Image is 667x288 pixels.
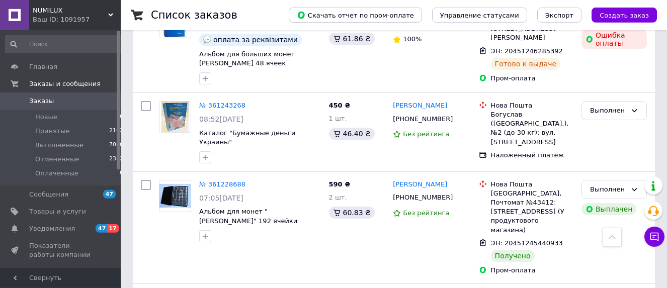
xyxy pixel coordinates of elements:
span: Отмененные [35,155,79,164]
h1: Список заказов [151,9,237,21]
a: [PERSON_NAME] [393,180,447,189]
span: Сообщения [29,190,68,199]
span: Без рейтинга [403,209,449,217]
span: Товары и услуги [29,207,86,216]
span: 47 [96,224,107,233]
div: Выплачен [581,203,636,215]
img: :speech_balloon: [203,36,211,44]
div: Получено [491,250,535,262]
div: Готово к выдаче [491,58,560,70]
div: 60.83 ₴ [329,207,375,219]
span: Заказы [29,97,54,106]
span: 0 [120,169,123,178]
button: Скачать отчет по пром-оплате [289,8,422,23]
span: 7000 [109,141,123,150]
div: Наложенный платеж [491,151,573,160]
a: Фото товару [159,101,191,133]
button: Чат с покупателем [644,227,664,247]
span: 590 ₴ [329,180,351,188]
span: Заказы и сообщения [29,79,101,88]
span: Управление статусами [440,12,519,19]
div: Ваш ID: 1091957 [33,15,121,24]
span: NUMILUX [33,6,108,15]
span: Показатели работы компании [29,241,93,259]
span: Главная [29,62,57,71]
button: Экспорт [537,8,581,23]
span: 450 ₴ [329,102,351,109]
span: 0 [120,113,123,122]
img: Фото товару [159,184,191,208]
a: [PERSON_NAME] [393,101,447,111]
a: Создать заказ [581,11,657,19]
button: Управление статусами [432,8,527,23]
div: 61.86 ₴ [329,33,375,45]
button: Создать заказ [592,8,657,23]
input: Поиск [5,35,124,53]
a: Альбом для больших монет [PERSON_NAME] 48 ячеек [199,50,295,67]
span: 100% [403,35,422,43]
div: Ошибка оплаты [581,29,647,49]
span: Создать заказ [600,12,649,19]
span: [PHONE_NUMBER] [393,194,453,201]
a: Альбом для монет " [PERSON_NAME]" 192 ячейки [199,208,297,225]
a: № 361228688 [199,180,245,188]
span: 07:05[DATE] [199,194,243,202]
span: 17 [107,224,119,233]
span: оплата за реквізитами [213,36,298,44]
span: Новые [35,113,57,122]
span: 2102 [109,127,123,136]
div: 46.40 ₴ [329,128,375,140]
a: Каталог "Бумажные деньги Украины" [199,129,295,146]
span: [PHONE_NUMBER] [393,115,453,123]
div: Выполнен [590,106,626,116]
span: Уведомления [29,224,75,233]
span: Оплаченные [35,169,78,178]
span: 08:52[DATE] [199,115,243,123]
span: 2382 [109,155,123,164]
div: [GEOGRAPHIC_DATA], Почтомат №43412: [STREET_ADDRESS] (У продуктового магазина) [491,189,573,235]
div: Нова Пошта [491,101,573,110]
span: ЭН: 20451246285392 [491,47,563,55]
span: Экспорт [545,12,573,19]
span: 2 шт. [329,194,347,201]
img: Фото товару [161,102,188,133]
span: Скачать отчет по пром-оплате [297,11,414,20]
span: ЭН: 20451245440933 [491,239,563,247]
span: 1 шт. [329,115,347,122]
a: № 361243268 [199,102,245,109]
span: Выполненные [35,141,84,150]
span: Без рейтинга [403,130,449,138]
span: 47 [103,190,116,199]
span: Принятые [35,127,70,136]
div: Пром-оплата [491,74,573,83]
div: Выполнен [590,184,626,195]
div: Нова Пошта [491,180,573,189]
a: Фото товару [159,180,191,212]
div: Богуслав ([GEOGRAPHIC_DATA].), №2 (до 30 кг): вул. [STREET_ADDRESS] [491,110,573,147]
div: Пром-оплата [491,266,573,275]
